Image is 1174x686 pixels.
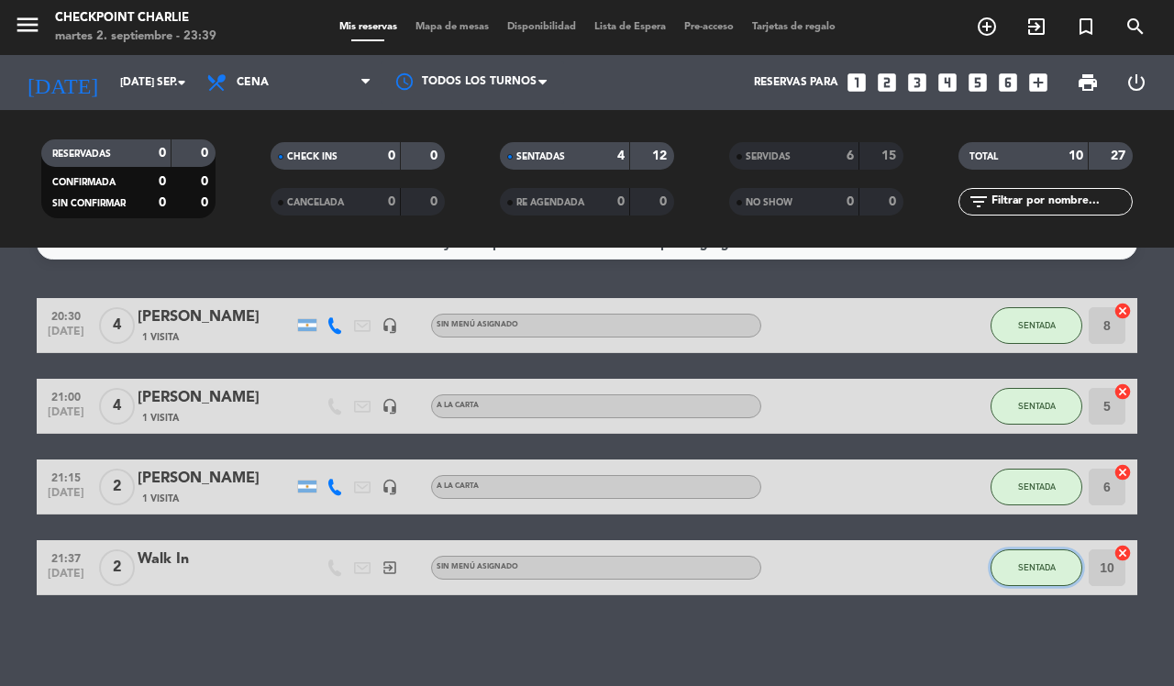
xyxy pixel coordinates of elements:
[159,147,166,160] strong: 0
[659,195,670,208] strong: 0
[437,321,518,328] span: Sin menú asignado
[287,152,338,161] span: CHECK INS
[969,152,998,161] span: TOTAL
[52,199,126,208] span: SIN CONFIRMAR
[585,22,675,32] span: Lista de Espera
[847,149,854,162] strong: 6
[1018,401,1056,411] span: SENTADA
[991,388,1082,425] button: SENTADA
[996,71,1020,94] i: looks_6
[388,195,395,208] strong: 0
[382,559,398,576] i: exit_to_app
[936,71,959,94] i: looks_4
[516,152,565,161] span: SENTADAS
[159,175,166,188] strong: 0
[881,149,900,162] strong: 15
[142,492,179,506] span: 1 Visita
[52,178,116,187] span: CONFIRMADA
[1026,71,1050,94] i: add_box
[99,388,135,425] span: 4
[754,76,838,89] span: Reservas para
[990,192,1132,212] input: Filtrar por nombre...
[142,330,179,345] span: 1 Visita
[746,198,792,207] span: NO SHOW
[1075,16,1097,38] i: turned_in_not
[430,195,441,208] strong: 0
[1018,481,1056,492] span: SENTADA
[382,479,398,495] i: headset_mic
[1113,302,1132,320] i: cancel
[617,149,625,162] strong: 4
[437,402,479,409] span: A LA CARTA
[437,563,518,570] span: Sin menú asignado
[991,549,1082,586] button: SENTADA
[287,198,344,207] span: CANCELADA
[966,71,990,94] i: looks_5
[43,385,89,406] span: 21:00
[1025,16,1047,38] i: exit_to_app
[14,11,41,45] button: menu
[991,307,1082,344] button: SENTADA
[1113,382,1132,401] i: cancel
[52,149,111,159] span: RESERVADAS
[14,11,41,39] i: menu
[1113,544,1132,562] i: cancel
[617,195,625,208] strong: 0
[43,547,89,568] span: 21:37
[43,326,89,347] span: [DATE]
[1113,463,1132,481] i: cancel
[1112,55,1160,110] div: LOG OUT
[1111,149,1129,162] strong: 27
[845,71,869,94] i: looks_one
[55,28,216,46] div: martes 2. septiembre - 23:39
[382,317,398,334] i: headset_mic
[43,487,89,508] span: [DATE]
[746,152,791,161] span: SERVIDAS
[1018,320,1056,330] span: SENTADA
[406,22,498,32] span: Mapa de mesas
[889,195,900,208] strong: 0
[330,22,406,32] span: Mis reservas
[1077,72,1099,94] span: print
[99,307,135,344] span: 4
[142,411,179,426] span: 1 Visita
[875,71,899,94] i: looks_two
[437,482,479,490] span: A LA CARTA
[201,175,212,188] strong: 0
[388,149,395,162] strong: 0
[1069,149,1083,162] strong: 10
[201,196,212,209] strong: 0
[905,71,929,94] i: looks_3
[498,22,585,32] span: Disponibilidad
[55,9,216,28] div: Checkpoint Charlie
[1018,562,1056,572] span: SENTADA
[138,548,293,571] div: Walk In
[43,568,89,589] span: [DATE]
[201,147,212,160] strong: 0
[43,406,89,427] span: [DATE]
[991,469,1082,505] button: SENTADA
[430,149,441,162] strong: 0
[675,22,743,32] span: Pre-acceso
[652,149,670,162] strong: 12
[138,305,293,329] div: [PERSON_NAME]
[382,398,398,415] i: headset_mic
[1125,72,1147,94] i: power_settings_new
[159,196,166,209] strong: 0
[43,304,89,326] span: 20:30
[171,72,193,94] i: arrow_drop_down
[743,22,845,32] span: Tarjetas de regalo
[968,191,990,213] i: filter_list
[99,549,135,586] span: 2
[516,198,584,207] span: RE AGENDADA
[43,466,89,487] span: 21:15
[138,386,293,410] div: [PERSON_NAME]
[99,469,135,505] span: 2
[237,76,269,89] span: Cena
[1124,16,1146,38] i: search
[138,467,293,491] div: [PERSON_NAME]
[847,195,854,208] strong: 0
[976,16,998,38] i: add_circle_outline
[14,62,111,103] i: [DATE]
